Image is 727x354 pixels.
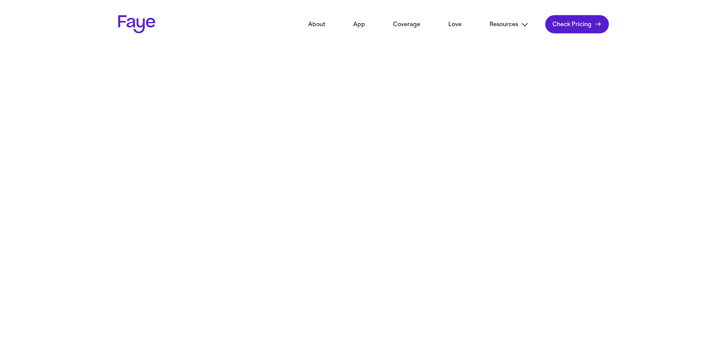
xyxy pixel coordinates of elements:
[342,16,376,33] a: App
[437,16,473,33] a: Love
[118,15,155,33] a: Faye Logo
[297,16,337,33] a: About
[382,16,432,33] a: Coverage
[478,16,540,33] button: Resources
[552,20,591,28] span: Check Pricing
[545,15,609,33] a: Check Pricing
